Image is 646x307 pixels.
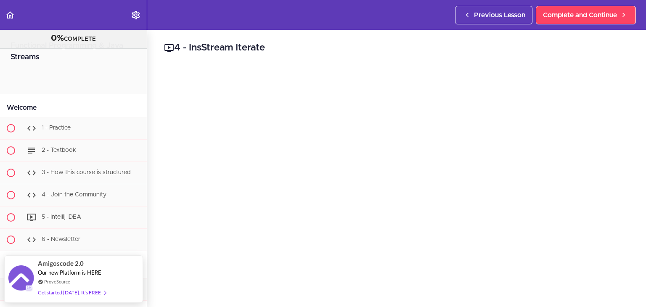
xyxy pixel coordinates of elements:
[164,41,629,55] h2: 4 - InsStream Iterate
[8,265,34,293] img: provesource social proof notification image
[42,169,130,175] span: 3 - How this course is structured
[11,33,136,44] div: COMPLETE
[5,10,15,20] svg: Back to course curriculum
[455,6,532,24] a: Previous Lesson
[38,259,84,268] span: Amigoscode 2.0
[543,10,617,20] span: Complete and Continue
[44,278,70,285] a: ProveSource
[42,214,81,220] span: 5 - Intellij IDEA
[42,147,76,153] span: 2 - Textbook
[38,269,101,276] span: Our new Platform is HERE
[42,192,106,198] span: 4 - Join the Community
[42,125,71,131] span: 1 - Practice
[131,10,141,20] svg: Settings Menu
[38,288,106,297] div: Get started [DATE]. It's FREE
[51,34,64,42] span: 0%
[536,6,636,24] a: Complete and Continue
[42,236,80,242] span: 6 - Newsletter
[474,10,525,20] span: Previous Lesson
